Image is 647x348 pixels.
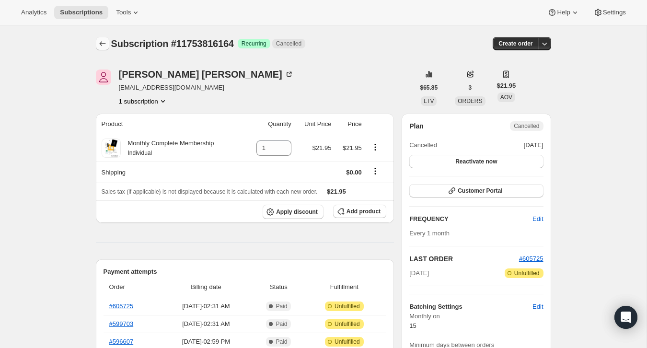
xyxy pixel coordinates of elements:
[415,81,444,94] button: $65.85
[121,139,214,158] div: Monthly Complete Membership
[409,268,429,278] span: [DATE]
[109,320,134,327] a: #599703
[96,70,111,85] span: Jackie Kennell
[542,6,585,19] button: Help
[514,122,539,130] span: Cancelled
[276,208,318,216] span: Apply discount
[96,162,244,183] th: Shipping
[498,40,532,47] span: Create order
[409,184,543,197] button: Customer Portal
[588,6,632,19] button: Settings
[110,6,146,19] button: Tools
[334,114,364,135] th: Price
[333,205,386,218] button: Add product
[312,144,332,151] span: $21.95
[519,255,543,262] a: #605725
[294,114,335,135] th: Unit Price
[276,320,287,328] span: Paid
[102,188,318,195] span: Sales tax (if applicable) is not displayed because it is calculated with each new order.
[409,155,543,168] button: Reactivate now
[614,306,637,329] div: Open Intercom Messenger
[119,83,294,93] span: [EMAIL_ADDRESS][DOMAIN_NAME]
[162,319,249,329] span: [DATE] · 02:31 AM
[469,84,472,92] span: 3
[409,140,437,150] span: Cancelled
[60,9,103,16] span: Subscriptions
[527,299,549,314] button: Edit
[128,150,152,156] small: Individual
[242,40,266,47] span: Recurring
[255,282,302,292] span: Status
[458,98,482,104] span: ORDERS
[276,302,287,310] span: Paid
[527,211,549,227] button: Edit
[96,37,109,50] button: Subscriptions
[109,302,134,310] a: #605725
[162,302,249,311] span: [DATE] · 02:31 AM
[346,169,362,176] span: $0.00
[116,9,131,16] span: Tools
[347,208,381,215] span: Add product
[276,338,287,346] span: Paid
[455,158,497,165] span: Reactivate now
[54,6,108,19] button: Subscriptions
[109,338,134,345] a: #596607
[335,338,360,346] span: Unfulfilled
[519,254,543,264] button: #605725
[603,9,626,16] span: Settings
[409,254,519,264] h2: LAST ORDER
[497,81,516,91] span: $21.95
[15,6,52,19] button: Analytics
[409,322,416,329] span: 15
[463,81,478,94] button: 3
[409,302,532,312] h6: Batching Settings
[557,9,570,16] span: Help
[21,9,46,16] span: Analytics
[119,96,168,106] button: Product actions
[409,312,543,321] span: Monthly on
[409,121,424,131] h2: Plan
[244,114,294,135] th: Quantity
[368,142,383,152] button: Product actions
[409,230,450,237] span: Every 1 month
[111,38,234,49] span: Subscription #11753816164
[276,40,301,47] span: Cancelled
[308,282,381,292] span: Fulfillment
[96,114,244,135] th: Product
[458,187,502,195] span: Customer Portal
[424,98,434,104] span: LTV
[343,144,362,151] span: $21.95
[524,140,543,150] span: [DATE]
[532,214,543,224] span: Edit
[420,84,438,92] span: $65.85
[335,302,360,310] span: Unfulfilled
[514,269,540,277] span: Unfulfilled
[104,277,160,298] th: Order
[409,214,532,224] h2: FREQUENCY
[162,282,249,292] span: Billing date
[493,37,538,50] button: Create order
[500,94,512,101] span: AOV
[162,337,249,347] span: [DATE] · 02:59 PM
[327,188,346,195] span: $21.95
[119,70,294,79] div: [PERSON_NAME] [PERSON_NAME]
[368,166,383,176] button: Shipping actions
[532,302,543,312] span: Edit
[104,267,387,277] h2: Payment attempts
[335,320,360,328] span: Unfulfilled
[263,205,323,219] button: Apply discount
